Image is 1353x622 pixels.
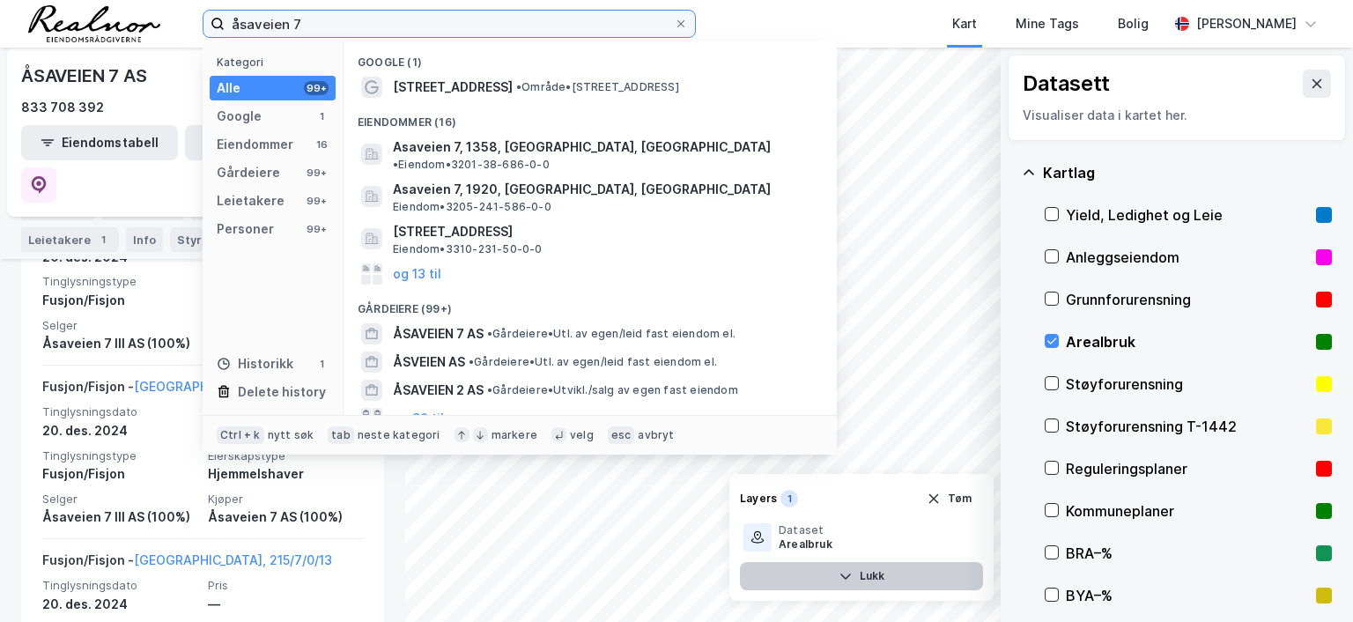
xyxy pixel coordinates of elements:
[225,11,674,37] input: Søk på adresse, matrikkel, gårdeiere, leietakere eller personer
[1066,543,1309,564] div: BRA–%
[393,200,551,214] span: Eiendom • 3205-241-586-0-0
[217,78,240,99] div: Alle
[393,77,513,98] span: [STREET_ADDRESS]
[393,179,816,200] span: Asaveien 7, 1920, [GEOGRAPHIC_DATA], [GEOGRAPHIC_DATA]
[21,62,150,90] div: ÅSAVEIEN 7 AS
[208,492,363,507] span: Kjøper
[21,227,119,252] div: Leietakere
[208,578,363,593] span: Pris
[516,80,679,94] span: Område • [STREET_ADDRESS]
[516,80,521,93] span: •
[42,578,197,593] span: Tinglysningsdato
[217,353,293,374] div: Historikk
[492,428,537,442] div: markere
[469,355,474,368] span: •
[344,288,837,320] div: Gårdeiere (99+)
[21,97,104,118] div: 833 708 392
[740,562,983,590] button: Lukk
[393,137,771,158] span: Asaveien 7, 1358, [GEOGRAPHIC_DATA], [GEOGRAPHIC_DATA]
[393,380,484,401] span: ÅSAVEIEN 2 AS
[304,222,329,236] div: 99+
[393,323,484,344] span: ÅSAVEIEN 7 AS
[393,263,441,285] button: og 13 til
[314,109,329,123] div: 1
[393,352,465,373] span: ÅSVEIEN AS
[487,327,492,340] span: •
[208,594,363,615] div: —
[42,376,329,404] div: Fusjon/Fisjon -
[28,5,160,42] img: realnor-logo.934646d98de889bb5806.png
[952,13,977,34] div: Kart
[328,426,354,444] div: tab
[1023,105,1331,126] div: Visualiser data i kartet her.
[393,408,444,429] button: og 96 til
[170,227,221,252] div: Styret
[344,41,837,73] div: Google (1)
[42,404,197,419] span: Tinglysningsdato
[780,490,798,507] div: 1
[779,537,832,552] div: Arealbruk
[487,327,736,341] span: Gårdeiere • Utl. av egen/leid fast eiendom el.
[217,426,264,444] div: Ctrl + k
[238,381,326,403] div: Delete history
[42,290,197,311] div: Fusjon/Fisjon
[21,125,178,160] button: Eiendomstabell
[42,448,197,463] span: Tinglysningstype
[42,463,197,485] div: Fusjon/Fisjon
[304,81,329,95] div: 99+
[185,125,342,160] button: Leietakertabell
[1066,289,1309,310] div: Grunnforurensning
[1066,331,1309,352] div: Arealbruk
[358,428,440,442] div: neste kategori
[487,383,738,397] span: Gårdeiere • Utvikl./salg av egen fast eiendom
[1066,416,1309,437] div: Støyforurensning T-1442
[344,101,837,133] div: Eiendommer (16)
[469,355,717,369] span: Gårdeiere • Utl. av egen/leid fast eiendom el.
[1265,537,1353,622] div: Kontrollprogram for chat
[42,274,197,289] span: Tinglysningstype
[1196,13,1297,34] div: [PERSON_NAME]
[1066,585,1309,606] div: BYA–%
[42,507,197,528] div: Åsaveien 7 III AS (100%)
[1118,13,1149,34] div: Bolig
[314,137,329,152] div: 16
[1066,458,1309,479] div: Reguleringsplaner
[42,594,197,615] div: 20. des. 2024
[393,242,543,256] span: Eiendom • 3310-231-50-0-0
[638,428,674,442] div: avbryt
[1016,13,1079,34] div: Mine Tags
[42,333,197,354] div: Åsaveien 7 III AS (100%)
[570,428,594,442] div: velg
[217,56,336,69] div: Kategori
[915,485,983,513] button: Tøm
[42,420,197,441] div: 20. des. 2024
[1066,500,1309,522] div: Kommuneplaner
[42,318,197,333] span: Selger
[304,194,329,208] div: 99+
[126,227,163,252] div: Info
[42,550,332,578] div: Fusjon/Fisjon -
[487,383,492,396] span: •
[42,492,197,507] span: Selger
[740,492,777,506] div: Layers
[314,357,329,371] div: 1
[608,426,635,444] div: esc
[1066,204,1309,226] div: Yield, Ledighet og Leie
[134,552,332,567] a: [GEOGRAPHIC_DATA], 215/7/0/13
[268,428,314,442] div: nytt søk
[217,218,274,240] div: Personer
[134,379,329,394] a: [GEOGRAPHIC_DATA], 215/7/0/11
[94,231,112,248] div: 1
[217,106,262,127] div: Google
[304,166,329,180] div: 99+
[217,134,293,155] div: Eiendommer
[393,158,398,171] span: •
[1066,374,1309,395] div: Støyforurensning
[1043,162,1332,183] div: Kartlag
[393,158,550,172] span: Eiendom • 3201-38-686-0-0
[217,162,280,183] div: Gårdeiere
[1265,537,1353,622] iframe: Chat Widget
[1023,70,1110,98] div: Datasett
[208,448,363,463] span: Eierskapstype
[208,463,363,485] div: Hjemmelshaver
